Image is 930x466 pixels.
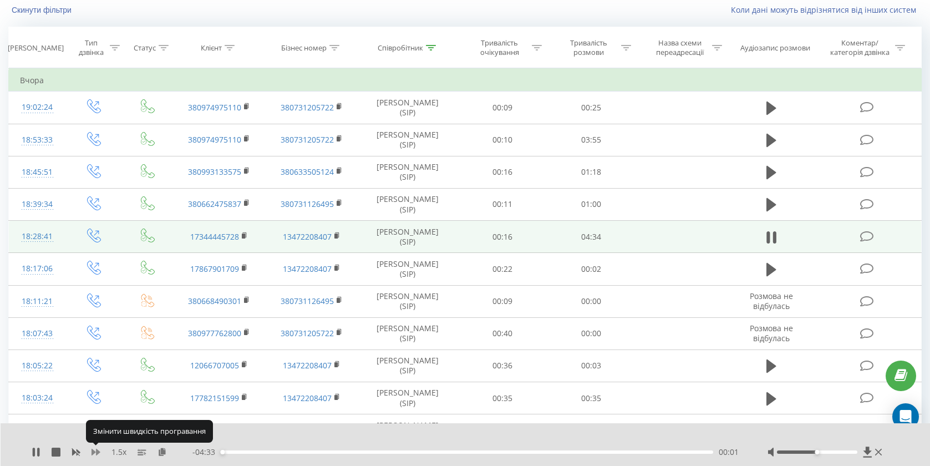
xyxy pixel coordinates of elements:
td: Вчора [9,69,922,92]
td: [PERSON_NAME] (SIP) [358,221,458,253]
td: 113316 [265,414,358,447]
div: Тривалість очікування [470,38,529,57]
a: 17782151599 [190,393,239,403]
td: [PERSON_NAME] (SIP) [358,92,458,124]
td: 04:34 [547,221,636,253]
div: 18:07:43 [20,323,54,345]
button: Скинути фільтри [8,5,77,15]
a: 13472208407 [283,360,332,371]
a: 380731126495 [281,296,334,306]
td: 00:02 [547,253,636,285]
td: [PERSON_NAME] (SIP) [358,382,458,414]
td: 00:03 [547,349,636,382]
td: [PERSON_NAME] (SIP) [358,414,458,447]
div: Клієнт [201,43,222,53]
td: 00:36 [458,349,547,382]
span: Розмова не відбулась [750,323,793,343]
a: 12066707005 [190,360,239,371]
td: 00:35 [458,382,547,414]
span: Розмова не відбулась [750,291,793,311]
div: Коментар/категорія дзвінка [827,38,892,57]
div: Бізнес номер [281,43,327,53]
td: [PERSON_NAME] (SIP) [358,349,458,382]
td: [PERSON_NAME] (SIP) [358,124,458,156]
div: Тривалість розмови [559,38,618,57]
div: Accessibility label [815,450,819,454]
td: 00:35 [547,382,636,414]
a: 17867901709 [190,264,239,274]
div: Співробітник [378,43,423,53]
a: 380662475837 [188,199,241,209]
td: [PERSON_NAME] (SIP) [358,317,458,349]
div: Accessibility label [220,450,225,454]
div: 18:53:33 [20,129,54,151]
td: 00:40 [458,317,547,349]
td: [PERSON_NAME] (SIP) [358,253,458,285]
td: 03:55 [547,124,636,156]
div: 17:52:57 [20,419,54,441]
td: 01:18 [547,156,636,188]
div: 18:05:22 [20,355,54,377]
div: Статус [134,43,156,53]
td: 00:16 [458,156,547,188]
a: 13472208407 [283,264,332,274]
div: Тип дзвінка [75,38,107,57]
a: Коли дані можуть відрізнятися вiд інших систем [731,4,922,15]
div: Змінити швидкість програвання [86,420,213,442]
a: 380731205722 [281,102,334,113]
a: 380974975110 [188,134,241,145]
a: 380668490301 [188,296,241,306]
div: 18:39:34 [20,194,54,215]
div: 18:28:41 [20,226,54,247]
a: 13472208407 [283,231,332,242]
span: - 04:33 [192,447,221,458]
td: 00:25 [547,92,636,124]
a: 17344445728 [190,231,239,242]
td: [PERSON_NAME] (SIP) [358,156,458,188]
div: 18:17:06 [20,258,54,280]
td: 01:00 [547,188,636,220]
span: 1.5 x [111,447,126,458]
a: 13472208407 [283,393,332,403]
td: 00:10 [458,124,547,156]
div: [PERSON_NAME] [8,43,64,53]
td: 00:09 [458,92,547,124]
a: 380993133575 [188,166,241,177]
a: 380731126495 [281,199,334,209]
td: 08:14 [547,414,636,447]
div: 19:02:24 [20,97,54,118]
td: [PERSON_NAME] (SIP) [358,285,458,317]
td: 00:11 [458,188,547,220]
td: [PERSON_NAME] (SIP) [358,188,458,220]
div: 18:03:24 [20,387,54,409]
a: 380731205722 [281,134,334,145]
div: 18:45:51 [20,161,54,183]
div: Назва схеми переадресації [650,38,709,57]
a: 380977762800 [188,328,241,338]
td: 00:00 [547,317,636,349]
td: 00:22 [458,253,547,285]
td: 00:08 [458,414,547,447]
td: 00:09 [458,285,547,317]
div: 18:11:21 [20,291,54,312]
a: 380731205722 [281,328,334,338]
a: 380633505124 [281,166,334,177]
td: 00:16 [458,221,547,253]
div: Open Intercom Messenger [892,403,919,430]
div: Аудіозапис розмови [740,43,810,53]
span: 00:01 [719,447,739,458]
a: 380974975110 [188,102,241,113]
td: 00:00 [547,285,636,317]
